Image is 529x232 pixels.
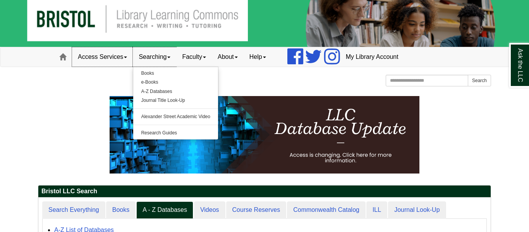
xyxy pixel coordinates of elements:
[176,47,212,67] a: Faculty
[110,96,419,174] img: HTML tutorial
[244,47,272,67] a: Help
[133,112,218,121] a: Alexander Street Academic Video
[133,78,218,87] a: e-Books
[106,201,136,219] a: Books
[38,186,491,198] h2: Bristol LLC Search
[133,129,218,137] a: Research Guides
[133,69,218,78] a: Books
[388,201,446,219] a: Journal Look-Up
[212,47,244,67] a: About
[468,75,491,86] button: Search
[133,96,218,105] a: Journal Title Look-Up
[72,47,133,67] a: Access Services
[133,47,176,67] a: Searching
[194,201,225,219] a: Videos
[287,201,366,219] a: Commonwealth Catalog
[42,201,105,219] a: Search Everything
[136,201,193,219] a: A - Z Databases
[340,47,404,67] a: My Library Account
[133,87,218,96] a: A-Z Databases
[226,201,287,219] a: Course Reserves
[366,201,387,219] a: ILL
